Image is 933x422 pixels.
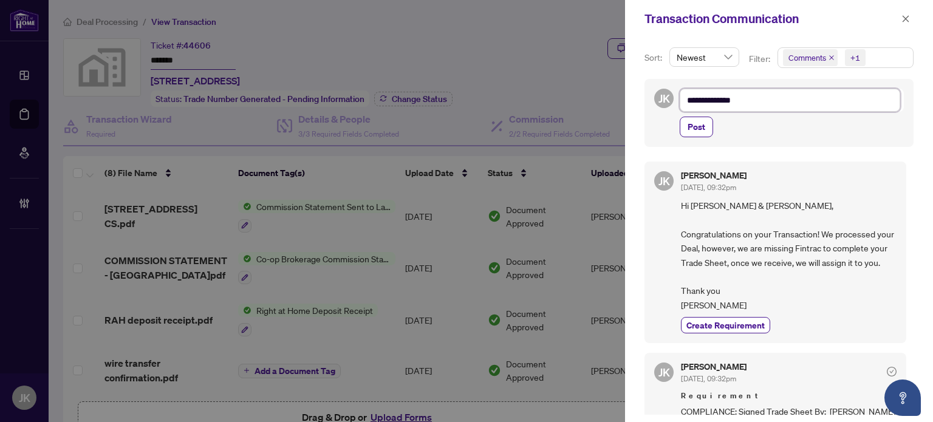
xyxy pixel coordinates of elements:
span: Requirement [681,390,897,402]
span: JK [658,364,670,381]
span: Comments [788,52,826,64]
button: Create Requirement [681,317,770,333]
div: +1 [850,52,860,64]
span: close [829,55,835,61]
h5: [PERSON_NAME] [681,171,747,180]
span: close [901,15,910,23]
p: Sort: [644,51,665,64]
span: JK [658,172,670,189]
span: Create Requirement [686,319,765,332]
span: Hi [PERSON_NAME] & [PERSON_NAME], Congratulations on your Transaction! We processed your Deal, ho... [681,199,897,312]
button: Open asap [884,379,921,416]
span: COMPLIANCE: Signed Trade Sheet By: [PERSON_NAME] [681,404,897,418]
span: check-circle [887,367,897,376]
button: Post [680,117,713,137]
h5: [PERSON_NAME] [681,362,747,371]
span: [DATE], 09:32pm [681,183,736,192]
span: Post [688,117,705,137]
span: [DATE], 09:32pm [681,374,736,383]
div: Transaction Communication [644,10,898,28]
span: JK [658,90,670,107]
span: Newest [677,48,732,66]
span: Comments [783,49,838,66]
p: Filter: [749,52,772,66]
